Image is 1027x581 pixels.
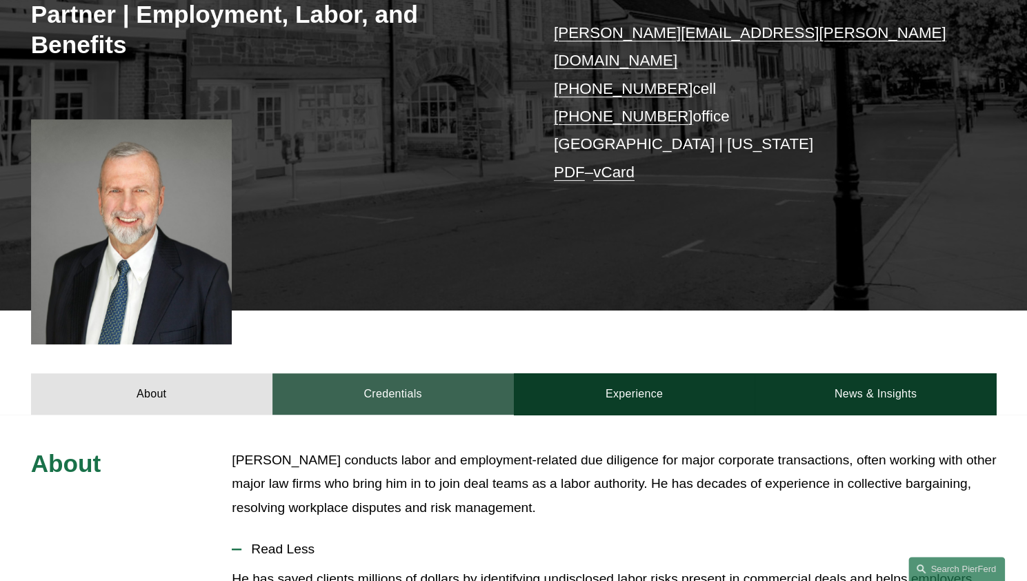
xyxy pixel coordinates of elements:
a: Credentials [272,373,514,415]
a: Search this site [908,557,1005,581]
span: Read Less [241,542,996,557]
a: Experience [514,373,755,415]
a: [PERSON_NAME][EMAIL_ADDRESS][PERSON_NAME][DOMAIN_NAME] [554,24,946,69]
p: cell office [GEOGRAPHIC_DATA] | [US_STATE] – [554,19,956,186]
a: [PHONE_NUMBER] [554,108,693,125]
a: vCard [593,164,635,181]
a: News & Insights [755,373,996,415]
a: About [31,373,272,415]
button: Read Less [232,531,996,567]
span: About [31,450,101,477]
a: PDF [554,164,585,181]
p: [PERSON_NAME] conducts labor and employment-related due diligence for major corporate transaction... [232,449,996,520]
a: [PHONE_NUMBER] [554,80,693,97]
